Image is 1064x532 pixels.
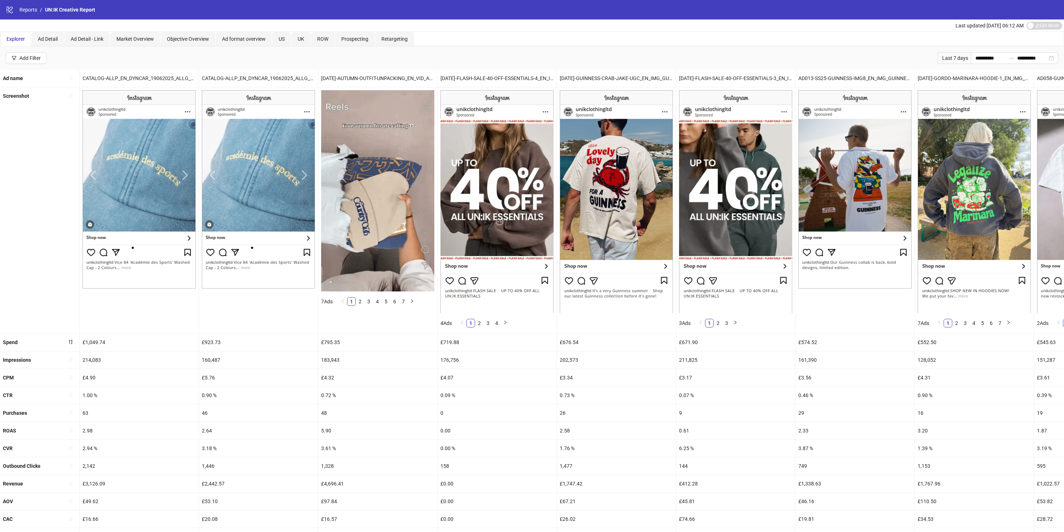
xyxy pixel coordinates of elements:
[937,52,971,64] div: Last 7 days
[676,440,795,457] div: 6.25 %
[3,392,13,398] b: CTR
[475,319,484,327] li: 2
[68,499,73,504] span: sort-ascending
[714,319,722,327] li: 2
[798,90,912,289] img: Screenshot 120230076102700356
[3,516,13,522] b: CAC
[915,387,1034,404] div: 0.90 %
[338,297,347,306] button: left
[467,319,475,327] a: 1
[696,319,705,327] button: left
[795,369,914,386] div: £3.56
[382,298,390,305] a: 5
[733,320,737,325] span: right
[987,319,996,327] li: 6
[40,6,42,14] li: /
[68,481,73,486] span: sort-ascending
[557,369,676,386] div: £3.34
[795,351,914,369] div: 161,390
[996,319,1004,327] li: 7
[80,404,199,422] div: 63
[318,422,437,439] div: 5.90
[438,404,557,422] div: 0
[1008,55,1014,61] span: to
[953,319,961,327] a: 2
[341,36,368,42] span: Prospecting
[199,493,318,510] div: £53.10
[321,299,333,304] span: 7 Ads
[318,351,437,369] div: 183,943
[557,475,676,492] div: £1,747.42
[318,510,437,528] div: £16.57
[676,369,795,386] div: £3.17
[557,457,676,475] div: 1,477
[347,298,355,305] a: 1
[391,298,399,305] a: 6
[956,23,1024,28] span: Last updated [DATE] 06:12 AM
[318,369,437,386] div: £4.32
[795,510,914,528] div: £19.81
[199,334,318,351] div: £923.73
[356,297,364,306] li: 2
[438,457,557,475] div: 158
[557,334,676,351] div: £676.54
[676,404,795,422] div: 9
[83,90,196,289] img: Screenshot 120226629577430356
[915,404,1034,422] div: 16
[557,493,676,510] div: £67.21
[557,422,676,439] div: 2.58
[399,298,407,305] a: 7
[438,369,557,386] div: £4.07
[440,320,452,326] span: 4 Ads
[705,319,714,327] li: 1
[382,297,390,306] li: 5
[279,36,285,42] span: US
[347,297,356,306] li: 1
[341,299,345,303] span: left
[795,440,914,457] div: 3.87 %
[68,76,73,81] span: sort-ascending
[199,440,318,457] div: 3.18 %
[199,475,318,492] div: £2,442.57
[318,387,437,404] div: 0.72 %
[364,297,373,306] li: 3
[199,510,318,528] div: £20.08
[915,70,1034,87] div: [DATE]-GORDO-MARINARA-HOODIE-1_EN_IMG_WFG_CP_15092025_ALLG_CC_SC24_None__
[961,319,969,327] a: 3
[80,70,199,87] div: CATALOG-ALLP_EN_DYNCAR_19062025_ALLG_CC_SC3_None_PRO_
[676,475,795,492] div: £412.28
[68,463,73,469] span: sort-ascending
[80,334,199,351] div: £1,049.74
[795,457,914,475] div: 749
[795,387,914,404] div: 0.46 %
[676,334,795,351] div: £671.90
[318,493,437,510] div: £97.84
[438,475,557,492] div: £0.00
[696,319,705,327] li: Previous Page
[45,7,95,13] span: UN:IK Creative Report
[68,357,73,362] span: sort-ascending
[557,404,676,422] div: 26
[935,319,944,327] button: left
[338,297,347,306] li: Previous Page
[318,70,437,87] div: [DATE]-AUTUMN-OUTFIT-UNPACKING_EN_VID_ALL_CP_11092025_ALLG_CC_SC3_None__
[501,319,510,327] button: right
[699,320,703,325] span: left
[80,387,199,404] div: 1.00 %
[321,90,434,291] img: Screenshot 120232757829720356
[915,440,1034,457] div: 1.39 %
[365,298,373,305] a: 3
[676,351,795,369] div: 211,825
[199,369,318,386] div: £5.76
[298,36,304,42] span: UK
[199,351,318,369] div: 160,487
[6,36,25,42] span: Explorer
[18,6,39,14] a: Reports
[557,510,676,528] div: £26.02
[676,457,795,475] div: 144
[679,90,792,313] img: Screenshot 120232500072190356
[795,404,914,422] div: 29
[557,440,676,457] div: 1.76 %
[199,422,318,439] div: 2.64
[795,334,914,351] div: £574.52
